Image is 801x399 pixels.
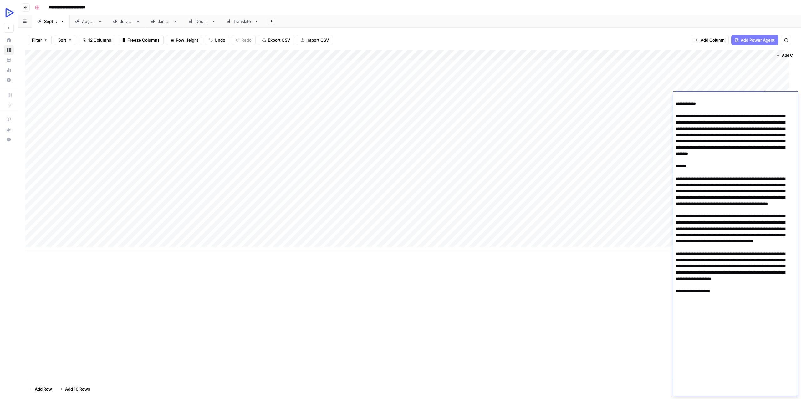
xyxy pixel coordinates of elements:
[54,35,76,45] button: Sort
[306,37,329,43] span: Import CSV
[221,15,264,28] a: Translate
[32,15,70,28] a: [DATE]
[691,35,729,45] button: Add Column
[701,37,725,43] span: Add Column
[166,35,202,45] button: Row Height
[4,134,14,144] button: Help + Support
[58,37,66,43] span: Sort
[4,75,14,85] a: Settings
[25,384,56,394] button: Add Row
[731,35,778,45] button: Add Power Agent
[32,37,42,43] span: Filter
[4,55,14,65] a: Your Data
[215,37,225,43] span: Undo
[88,37,111,43] span: 12 Columns
[82,18,95,24] div: [DATE]
[268,37,290,43] span: Export CSV
[4,35,14,45] a: Home
[4,65,14,75] a: Usage
[79,35,115,45] button: 12 Columns
[297,35,333,45] button: Import CSV
[127,37,160,43] span: Freeze Columns
[4,7,15,18] img: OpenReplay Logo
[4,125,13,134] div: What's new?
[65,386,90,392] span: Add 10 Rows
[35,386,52,392] span: Add Row
[232,35,256,45] button: Redo
[108,15,145,28] a: [DATE]
[28,35,52,45] button: Filter
[205,35,229,45] button: Undo
[4,5,14,21] button: Workspace: OpenReplay
[233,18,252,24] div: Translate
[196,18,209,24] div: [DATE]
[145,15,183,28] a: [DATE]
[118,35,164,45] button: Freeze Columns
[176,37,198,43] span: Row Height
[120,18,133,24] div: [DATE]
[44,18,58,24] div: [DATE]
[741,37,775,43] span: Add Power Agent
[242,37,252,43] span: Redo
[158,18,171,24] div: [DATE]
[4,124,14,134] button: What's new?
[56,384,94,394] button: Add 10 Rows
[183,15,221,28] a: [DATE]
[4,45,14,55] a: Browse
[4,114,14,124] a: AirOps Academy
[258,35,294,45] button: Export CSV
[70,15,108,28] a: [DATE]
